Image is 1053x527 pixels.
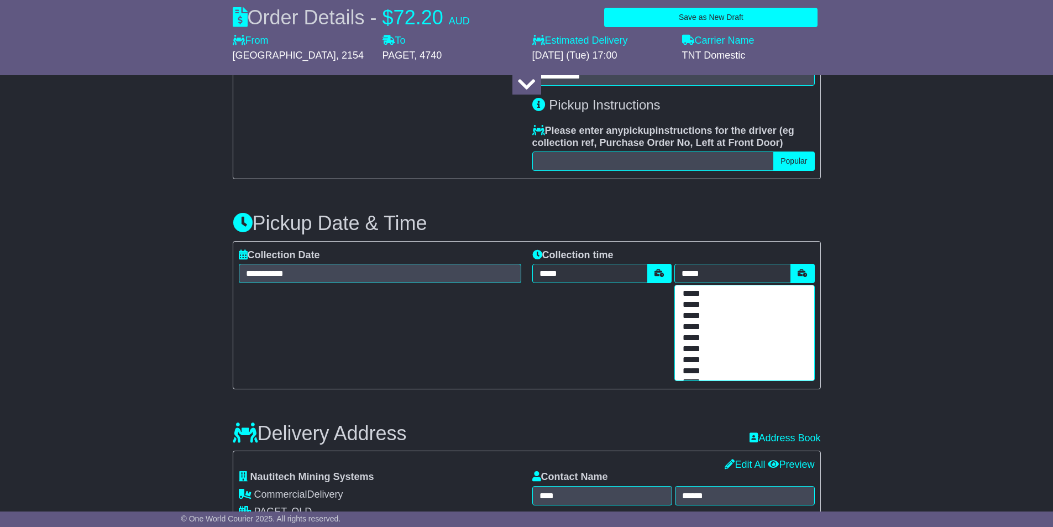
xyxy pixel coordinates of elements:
label: Carrier Name [682,35,755,47]
span: , 2154 [336,50,364,61]
div: Order Details - [233,6,470,29]
a: Address Book [750,432,820,443]
span: AUD [449,15,470,27]
label: Collection time [532,249,614,262]
label: Please enter any instructions for the driver ( ) [532,125,815,149]
label: To [383,35,406,47]
div: TNT Domestic [682,50,821,62]
label: From [233,35,269,47]
span: pickup [624,125,656,136]
label: Contact Name [532,471,608,483]
span: Nautitech Mining Systems [250,471,374,482]
div: Delivery [239,489,521,501]
h3: Pickup Date & Time [233,212,821,234]
span: Commercial [254,489,307,500]
label: Estimated Delivery [532,35,671,47]
span: , 4740 [414,50,442,61]
span: PAGET, QLD [254,506,312,517]
h3: Delivery Address [233,422,407,445]
a: Preview [768,459,814,470]
button: Save as New Draft [604,8,818,27]
span: 72.20 [394,6,443,29]
span: [GEOGRAPHIC_DATA] [233,50,336,61]
span: © One World Courier 2025. All rights reserved. [181,514,341,523]
span: eg collection ref, Purchase Order No, Left at Front Door [532,125,794,148]
span: PAGET [383,50,415,61]
a: Edit All [725,459,765,470]
span: $ [383,6,394,29]
button: Popular [773,152,814,171]
div: [DATE] (Tue) 17:00 [532,50,671,62]
span: Pickup Instructions [549,97,660,112]
label: Collection Date [239,249,320,262]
